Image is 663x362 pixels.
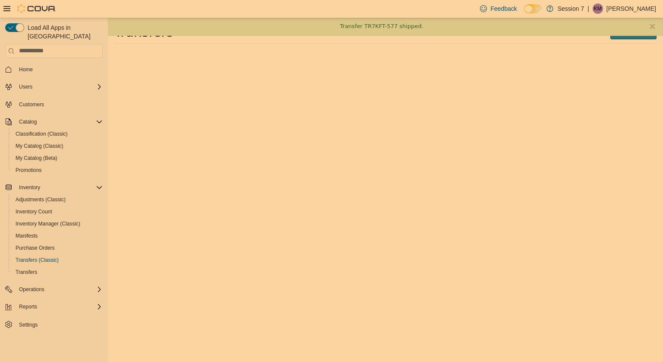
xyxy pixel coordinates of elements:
[16,155,57,162] span: My Catalog (Beta)
[558,3,584,14] p: Session 7
[24,23,103,41] span: Load All Apps in [GEOGRAPHIC_DATA]
[594,3,602,14] span: KM
[16,82,103,92] span: Users
[606,3,656,14] p: [PERSON_NAME]
[16,99,103,110] span: Customers
[16,64,36,75] a: Home
[16,320,41,330] a: Settings
[490,4,517,13] span: Feedback
[19,101,44,108] span: Customers
[12,141,67,151] a: My Catalog (Classic)
[12,267,41,277] a: Transfers
[9,218,106,230] button: Inventory Manager (Classic)
[5,60,103,353] nav: Complex example
[2,116,106,128] button: Catalog
[2,301,106,313] button: Reports
[12,243,103,253] span: Purchase Orders
[12,231,41,241] a: Manifests
[12,153,103,163] span: My Catalog (Beta)
[593,3,603,14] div: Kate McCarthy
[12,153,61,163] a: My Catalog (Beta)
[9,152,106,164] button: My Catalog (Beta)
[16,302,41,312] button: Reports
[12,219,103,229] span: Inventory Manager (Classic)
[9,266,106,278] button: Transfers
[2,81,106,93] button: Users
[12,206,103,217] span: Inventory Count
[12,231,103,241] span: Manifests
[16,167,42,174] span: Promotions
[587,3,589,14] p: |
[19,83,32,90] span: Users
[16,182,103,193] span: Inventory
[16,302,103,312] span: Reports
[16,284,103,295] span: Operations
[16,232,38,239] span: Manifests
[16,208,52,215] span: Inventory Count
[12,243,58,253] a: Purchase Orders
[12,194,103,205] span: Adjustments (Classic)
[16,196,66,203] span: Adjustments (Classic)
[12,165,45,175] a: Promotions
[2,283,106,295] button: Operations
[16,182,44,193] button: Inventory
[12,255,103,265] span: Transfers (Classic)
[19,303,37,310] span: Reports
[9,230,106,242] button: Manifests
[524,4,542,13] input: Dark Mode
[19,118,37,125] span: Catalog
[16,82,36,92] button: Users
[19,66,33,73] span: Home
[2,181,106,194] button: Inventory
[9,128,106,140] button: Classification (Classic)
[16,220,80,227] span: Inventory Manager (Classic)
[16,117,103,127] span: Catalog
[9,206,106,218] button: Inventory Count
[16,269,37,276] span: Transfers
[16,245,55,251] span: Purchase Orders
[9,164,106,176] button: Promotions
[16,64,103,75] span: Home
[12,194,69,205] a: Adjustments (Classic)
[12,165,103,175] span: Promotions
[16,117,40,127] button: Catalog
[12,141,103,151] span: My Catalog (Classic)
[16,99,47,110] a: Customers
[9,254,106,266] button: Transfers (Classic)
[17,4,56,13] img: Cova
[19,321,38,328] span: Settings
[19,286,44,293] span: Operations
[2,63,106,76] button: Home
[2,318,106,330] button: Settings
[108,18,663,362] iframe: To enrich screen reader interactions, please activate Accessibility in Grammarly extension settings
[9,194,106,206] button: Adjustments (Classic)
[16,284,48,295] button: Operations
[2,98,106,111] button: Customers
[19,184,40,191] span: Inventory
[12,255,62,265] a: Transfers (Classic)
[9,140,106,152] button: My Catalog (Classic)
[16,257,59,264] span: Transfers (Classic)
[16,319,103,330] span: Settings
[16,143,63,149] span: My Catalog (Classic)
[12,267,103,277] span: Transfers
[12,129,71,139] a: Classification (Classic)
[12,206,56,217] a: Inventory Count
[12,129,103,139] span: Classification (Classic)
[12,219,84,229] a: Inventory Manager (Classic)
[9,242,106,254] button: Purchase Orders
[16,130,68,137] span: Classification (Classic)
